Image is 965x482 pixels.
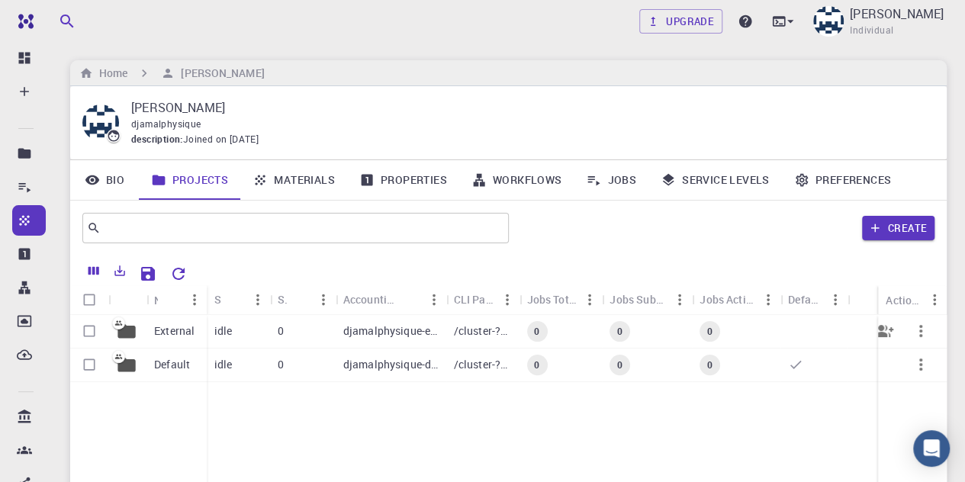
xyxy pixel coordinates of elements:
div: Shared [270,284,336,314]
button: Menu [246,288,270,312]
span: 0 [611,358,629,371]
button: Create [862,216,934,240]
div: Jobs Subm. [610,284,667,314]
p: Default [154,357,190,372]
button: Sort [221,288,246,312]
span: 0 [528,358,545,371]
button: Sort [287,288,311,312]
div: Status [207,284,270,314]
a: Properties [347,160,459,200]
div: Actions [886,285,922,315]
button: Sort [397,288,422,312]
button: Save Explorer Settings [133,259,163,289]
a: Upgrade [639,9,722,34]
div: Jobs Subm. [602,284,692,314]
div: Jobs Total [519,284,602,314]
img: Djamal Hemidi [813,6,844,37]
h6: Home [93,65,127,82]
button: Menu [311,288,336,312]
span: djamalphysique [131,117,201,130]
div: Name [146,285,207,315]
div: Status [214,284,221,314]
div: Default [788,284,823,314]
button: Menu [922,288,947,312]
span: Individual [850,23,893,38]
button: Menu [182,288,207,312]
p: 0 [278,357,284,372]
div: CLI Path [454,284,495,314]
p: [PERSON_NAME] [131,98,922,117]
span: description : [131,132,183,147]
p: /cluster-???-home/djamalphysique/djamalphysique-external [454,323,512,339]
p: idle [214,323,233,339]
a: Preferences [782,160,903,200]
div: Jobs Active [700,284,756,314]
nav: breadcrumb [76,65,268,82]
a: Materials [240,160,347,200]
a: Projects [139,160,240,200]
button: Sort [158,288,182,312]
div: Name [154,285,158,315]
div: Open Intercom Messenger [913,430,950,467]
p: /cluster-???-home/djamalphysique/djamalphysique-default [454,357,512,372]
button: Menu [823,288,848,312]
div: Default [780,284,848,314]
div: Accounting slug [336,284,446,314]
p: idle [214,357,233,372]
div: Jobs Active [692,284,780,314]
a: Jobs [574,160,648,200]
span: الدعم [9,11,43,24]
p: [PERSON_NAME] [850,5,944,23]
span: 0 [701,358,719,371]
button: Menu [422,288,446,312]
a: Workflows [459,160,574,200]
a: Bio [70,160,139,200]
button: Menu [756,288,780,312]
div: Actions [878,285,947,315]
div: Shared [278,284,287,314]
button: Menu [577,288,602,312]
p: djamalphysique-default [343,357,439,372]
div: Icon [108,285,146,315]
span: Joined on [DATE] [183,132,259,147]
p: djamalphysique-external [343,323,439,339]
div: CLI Path [446,284,519,314]
button: Reset Explorer Settings [163,259,194,289]
button: Share [866,313,902,349]
p: 0 [278,323,284,339]
div: Jobs Total [526,284,577,314]
button: Menu [667,288,692,312]
span: 0 [528,325,545,338]
span: 0 [701,325,719,338]
p: External [154,323,195,339]
span: 0 [611,325,629,338]
button: Export [107,259,133,283]
div: Accounting slug [343,284,397,314]
a: Service Levels [648,160,782,200]
button: Columns [81,259,107,283]
h6: [PERSON_NAME] [175,65,264,82]
img: logo [12,14,34,29]
button: Menu [494,288,519,312]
